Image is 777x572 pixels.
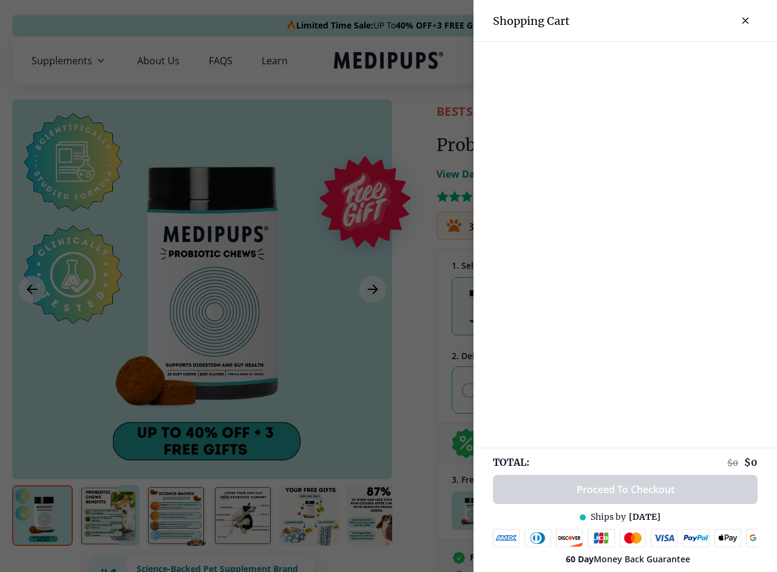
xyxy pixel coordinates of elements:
[714,529,741,547] img: apple
[493,529,520,547] img: amex
[629,511,660,523] span: [DATE]
[566,553,594,565] strong: 60 Day
[493,456,529,469] span: TOTAL:
[493,14,569,28] h3: Shopping Cart
[588,529,615,547] img: jcb
[651,529,677,547] img: visa
[733,8,758,33] button: close-cart
[727,457,738,468] span: $ 0
[591,511,626,523] span: Ships by
[620,529,646,547] img: mastercard
[682,529,710,547] img: paypal
[566,553,690,565] span: Money Back Guarantee
[744,456,758,468] span: $ 0
[524,529,551,547] img: diners-club
[556,529,583,547] img: discover
[746,529,773,547] img: google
